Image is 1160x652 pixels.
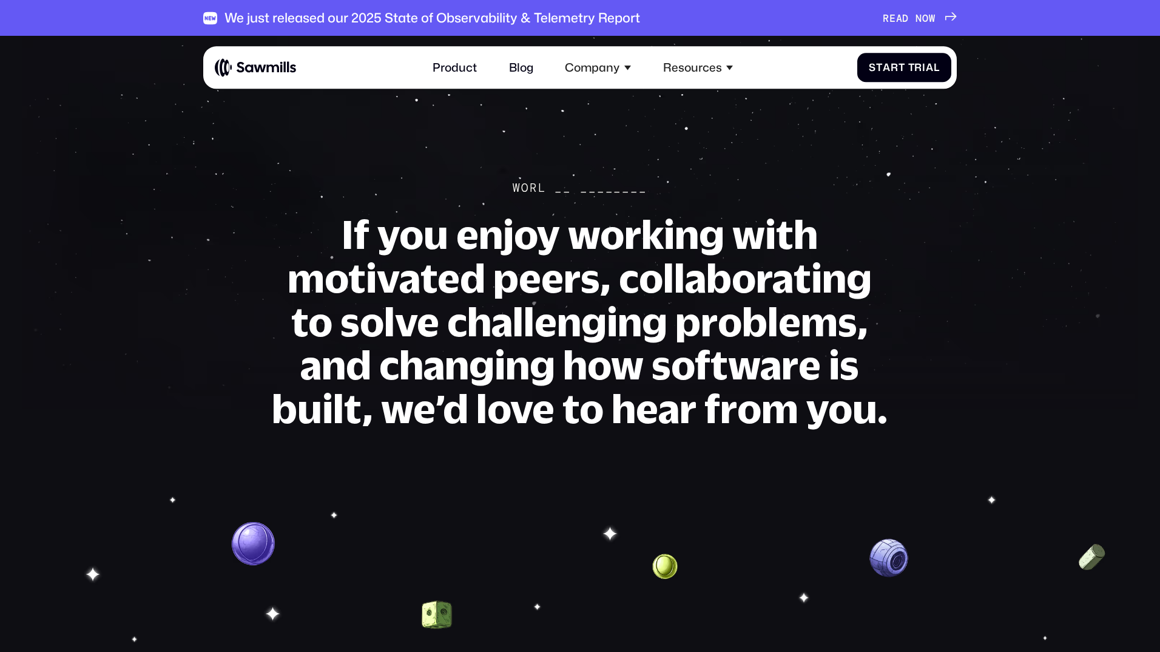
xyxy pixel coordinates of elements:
span: r [891,61,899,73]
span: a [926,61,934,73]
span: E [889,12,896,24]
span: O [922,12,929,24]
span: S [869,61,876,73]
span: N [916,12,922,24]
div: Worl __ ________ [513,182,647,195]
div: Resources [663,61,722,75]
span: i [922,61,926,73]
a: Product [424,52,486,84]
span: a [883,61,891,73]
div: Resources [654,52,741,84]
div: We just released our 2025 State of Observability & Telemetry Report [224,10,640,26]
span: r [914,61,922,73]
span: A [896,12,903,24]
span: l [934,61,940,73]
span: t [899,61,905,73]
div: Company [565,61,619,75]
span: T [908,61,915,73]
span: W [929,12,936,24]
span: t [876,61,883,73]
h1: If you enjoy working with motivated peers, collaborating to solve challenging problems, and chang... [272,212,888,430]
a: Blog [501,52,542,84]
a: StartTrial [857,53,951,83]
span: R [883,12,889,24]
a: READNOW [883,12,957,24]
div: Company [556,52,639,84]
span: D [902,12,909,24]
